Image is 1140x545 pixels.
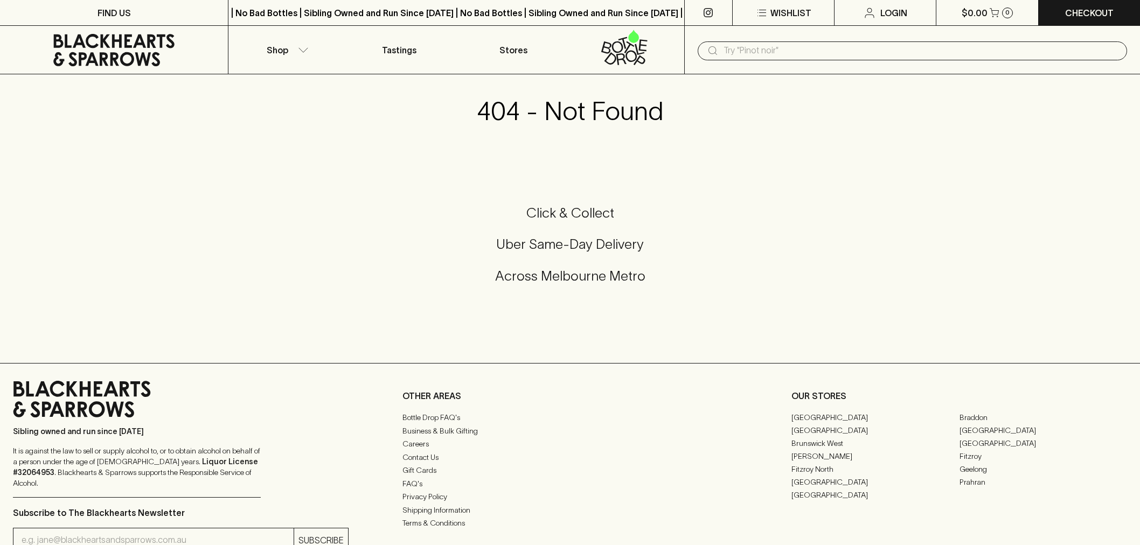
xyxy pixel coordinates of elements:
[228,26,342,74] button: Shop
[402,504,738,516] a: Shipping Information
[343,26,456,74] a: Tastings
[402,451,738,464] a: Contact Us
[13,204,1127,222] h5: Click & Collect
[477,96,663,126] h3: 404 - Not Found
[402,424,738,437] a: Business & Bulk Gifting
[13,235,1127,253] h5: Uber Same-Day Delivery
[13,161,1127,341] div: Call to action block
[960,411,1127,424] a: Braddon
[402,517,738,530] a: Terms & Conditions
[960,424,1127,437] a: [GEOGRAPHIC_DATA]
[791,437,959,450] a: Brunswick West
[962,6,988,19] p: $0.00
[960,437,1127,450] a: [GEOGRAPHIC_DATA]
[960,450,1127,463] a: Fitzroy
[791,450,959,463] a: [PERSON_NAME]
[791,424,959,437] a: [GEOGRAPHIC_DATA]
[791,488,959,501] a: [GEOGRAPHIC_DATA]
[402,464,738,477] a: Gift Cards
[1005,10,1010,16] p: 0
[791,463,959,476] a: Fitzroy North
[499,44,527,57] p: Stores
[13,506,349,519] p: Subscribe to The Blackhearts Newsletter
[456,26,570,74] a: Stores
[402,389,738,402] p: OTHER AREAS
[770,6,811,19] p: Wishlist
[1065,6,1114,19] p: Checkout
[267,44,288,57] p: Shop
[791,476,959,488] a: [GEOGRAPHIC_DATA]
[98,6,131,19] p: FIND US
[791,411,959,424] a: [GEOGRAPHIC_DATA]
[791,389,1127,402] p: OUR STORES
[402,477,738,490] a: FAQ's
[13,267,1127,285] h5: Across Melbourne Metro
[880,6,907,19] p: Login
[13,445,261,488] p: It is against the law to sell or supply alcohol to, or to obtain alcohol on behalf of a person un...
[402,491,738,504] a: Privacy Policy
[382,44,416,57] p: Tastings
[13,426,261,437] p: Sibling owned and run since [DATE]
[724,42,1118,59] input: Try "Pinot noir"
[402,411,738,424] a: Bottle Drop FAQ's
[960,476,1127,488] a: Prahran
[402,438,738,451] a: Careers
[960,463,1127,476] a: Geelong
